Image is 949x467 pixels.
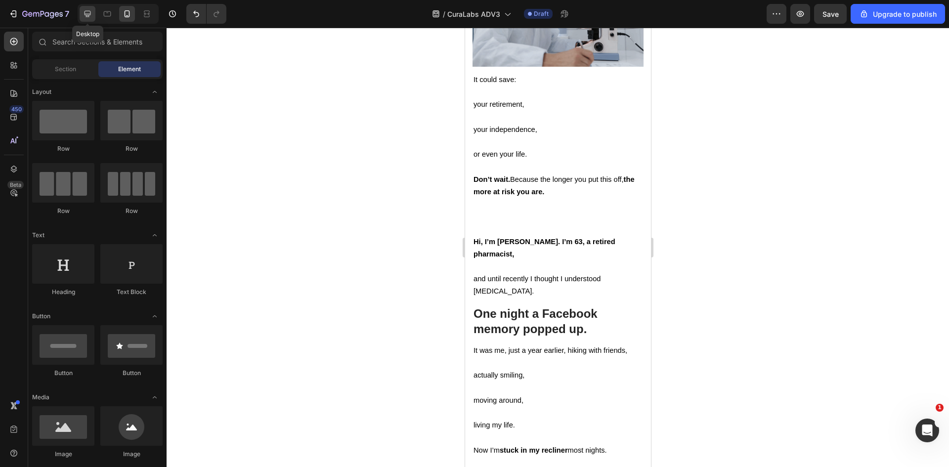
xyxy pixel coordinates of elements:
div: Image [32,450,94,459]
span: 1 [936,404,944,412]
span: Layout [32,87,51,96]
div: Button [100,369,163,378]
div: Row [100,207,163,215]
div: Text Block [100,288,163,297]
span: Draft [534,9,549,18]
div: Row [32,207,94,215]
div: Row [32,144,94,153]
span: Toggle open [147,308,163,324]
iframe: Design area [465,28,651,467]
button: Upgrade to publish [851,4,945,24]
button: 7 [4,4,74,24]
div: Beta [7,181,24,189]
span: Toggle open [147,84,163,100]
div: 450 [9,105,24,113]
div: Button [32,369,94,378]
div: Upgrade to publish [859,9,937,19]
p: 7 [65,8,69,20]
div: Heading [32,288,94,297]
span: / [443,9,445,19]
div: Undo/Redo [186,4,226,24]
div: Image [100,450,163,459]
input: Search Sections & Elements [32,32,163,51]
span: Toggle open [147,389,163,405]
span: Media [32,393,49,402]
span: Save [822,10,839,18]
span: CuraLabs ADV3 [447,9,500,19]
div: Row [100,144,163,153]
span: Button [32,312,50,321]
span: Text [32,231,44,240]
span: Section [55,65,76,74]
span: Element [118,65,141,74]
span: Toggle open [147,227,163,243]
iframe: Intercom live chat [915,419,939,442]
button: Save [814,4,847,24]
